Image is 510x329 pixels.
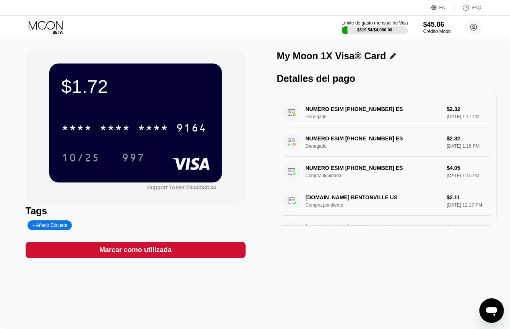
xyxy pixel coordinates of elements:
[116,148,151,167] div: 997
[342,20,408,34] div: Límite de gasto mensual de Visa$319.54/$4,000.00
[277,50,386,62] div: My Moon 1X Visa® Card
[342,20,408,26] div: Límite de gasto mensual de Visa
[122,153,145,165] div: 997
[147,184,216,191] div: Support Token:7334234134
[423,21,451,29] div: $45.06
[99,246,172,254] div: Marcar como utilizada
[32,223,68,228] div: Añadir Etiqueta
[431,4,455,11] div: EN
[26,205,246,217] div: Tags
[277,73,497,84] div: Detalles del pago
[56,148,105,167] div: 10/25
[62,153,100,165] div: 10/25
[26,242,246,258] div: Marcar como utilizada
[472,5,481,10] div: FAQ
[176,123,207,135] div: 9164
[28,220,72,230] div: Añadir Etiqueta
[423,21,451,34] div: $45.06Crédito Moon
[62,76,210,97] div: $1.72
[423,29,451,34] div: Crédito Moon
[455,4,481,11] div: FAQ
[439,5,446,10] div: EN
[357,28,392,32] div: $319.54 / $4,000.00
[479,298,504,323] iframe: Botón para iniciar la ventana de mensajería, conversación en curso
[147,184,216,191] div: Support Token: 7334234134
